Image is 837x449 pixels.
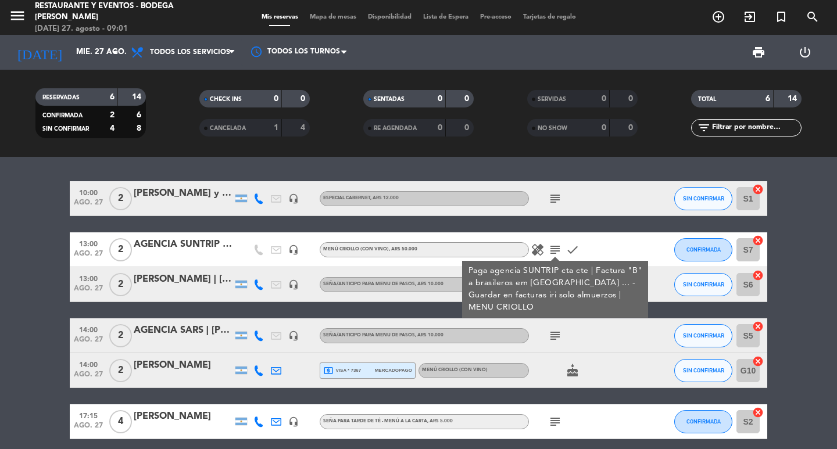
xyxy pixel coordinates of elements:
i: subject [548,329,562,343]
span: ago. 27 [74,199,103,212]
span: SERVIDAS [538,96,566,102]
span: Todos los servicios [150,48,230,56]
strong: 4 [110,124,115,132]
span: CONFIRMADA [686,418,721,425]
span: 10:00 [74,185,103,199]
span: , ARS 12.000 [370,196,399,200]
i: [DATE] [9,39,70,65]
i: cancel [752,407,764,418]
i: headset_mic [288,331,299,341]
span: Seña/anticipo para MENU DE PASOS [323,282,443,286]
strong: 0 [602,124,606,132]
i: power_settings_new [798,45,812,59]
i: subject [548,243,562,257]
strong: 0 [274,95,278,103]
span: Seña para TARDE DE TÉ - MENÚ A LA CARTA [323,419,453,423]
button: SIN CONFIRMAR [674,187,732,210]
span: SIN CONFIRMAR [683,332,724,339]
span: Seña/anticipo para MENU DE PASOS [323,333,443,337]
div: [PERSON_NAME] [134,358,233,373]
span: MENÚ CRIOLLO (Con vino) [323,247,417,252]
strong: 6 [766,95,770,103]
span: ago. 27 [74,422,103,435]
span: 13:00 [74,236,103,250]
input: Filtrar por nombre... [711,121,801,134]
span: MENÚ CRIOLLO (Con vino) [422,368,488,372]
span: 14:00 [74,322,103,336]
span: CONFIRMADA [686,246,721,253]
span: ago. 27 [74,250,103,263]
strong: 0 [602,95,606,103]
span: 14:00 [74,357,103,371]
span: 2 [109,359,132,382]
span: , ARS 5.000 [427,419,453,423]
strong: 6 [110,93,115,101]
i: headset_mic [288,245,299,255]
span: SIN CONFIRMAR [683,195,724,202]
button: CONFIRMADA [674,410,732,433]
strong: 0 [628,124,635,132]
button: menu [9,7,26,28]
i: subject [548,192,562,206]
i: arrow_drop_down [108,45,122,59]
strong: 2 [110,111,115,119]
i: check [566,243,580,257]
div: AGENCIA SARS | [PERSON_NAME] [134,323,233,338]
div: Restaurante y Eventos - Bodega [PERSON_NAME] [35,1,201,23]
div: LOG OUT [782,35,828,70]
span: Mapa de mesas [304,14,362,20]
strong: 0 [464,124,471,132]
span: NO SHOW [538,125,567,131]
span: RESERVADAS [42,95,80,100]
span: ago. 27 [74,285,103,298]
span: RE AGENDADA [374,125,417,131]
button: SIN CONFIRMAR [674,324,732,347]
span: , ARS 50.000 [389,247,417,252]
span: , ARS 10.000 [415,333,443,337]
strong: 1 [274,124,278,132]
i: cancel [752,184,764,195]
i: add_circle_outline [711,10,725,24]
button: SIN CONFIRMAR [674,273,732,296]
span: SIN CONFIRMAR [683,281,724,288]
span: Lista de Espera [417,14,474,20]
span: Tarjetas de regalo [517,14,582,20]
i: menu [9,7,26,24]
span: Pre-acceso [474,14,517,20]
i: search [806,10,820,24]
strong: 0 [438,124,442,132]
span: CONFIRMADA [42,113,83,118]
i: subject [548,415,562,429]
strong: 4 [301,124,307,132]
span: mercadopago [375,367,412,374]
span: SIN CONFIRMAR [683,367,724,373]
span: 4 [109,410,132,433]
div: Paga agencia SUNTRIP cta cte | Factura "B" a brasileros em [GEOGRAPHIC_DATA] ... - Guardar en fac... [468,265,642,314]
i: cancel [752,321,764,332]
strong: 14 [788,95,799,103]
span: ago. 27 [74,371,103,384]
span: ESPECIAL CABERNET [323,196,399,200]
button: CONFIRMADA [674,238,732,261]
button: SIN CONFIRMAR [674,359,732,382]
span: CANCELADA [210,125,246,131]
i: headset_mic [288,279,299,290]
strong: 14 [132,93,144,101]
span: 13:00 [74,271,103,285]
span: Mis reservas [256,14,304,20]
span: SENTADAS [374,96,405,102]
i: cancel [752,235,764,246]
span: print [752,45,766,59]
i: exit_to_app [743,10,757,24]
i: filter_list [697,121,711,135]
i: cake [566,364,580,378]
span: TOTAL [698,96,716,102]
div: [PERSON_NAME] | [PERSON_NAME] [134,272,233,287]
i: turned_in_not [774,10,788,24]
span: SIN CONFIRMAR [42,126,89,132]
span: , ARS 10.000 [415,282,443,286]
strong: 8 [137,124,144,132]
span: 2 [109,273,132,296]
strong: 0 [628,95,635,103]
span: 17:15 [74,408,103,422]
